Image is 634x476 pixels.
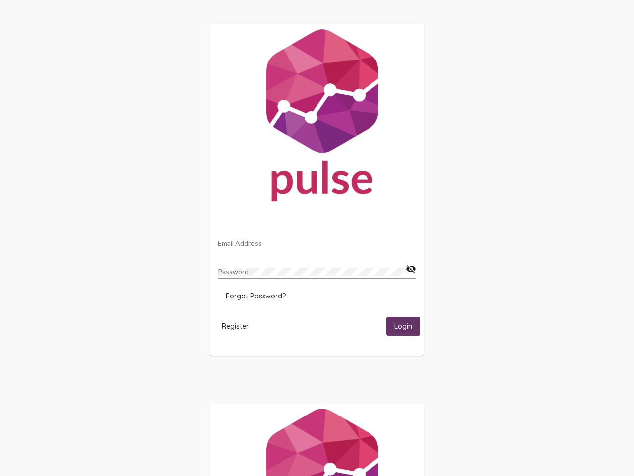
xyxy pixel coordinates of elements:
img: Pulse For Good Logo [210,24,424,211]
button: Register [214,317,257,335]
span: Register [222,322,249,331]
button: Login [386,317,420,335]
span: Login [394,322,412,331]
span: Forgot Password? [226,292,286,300]
mat-icon: visibility_off [406,263,416,275]
button: Forgot Password? [218,287,294,305]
